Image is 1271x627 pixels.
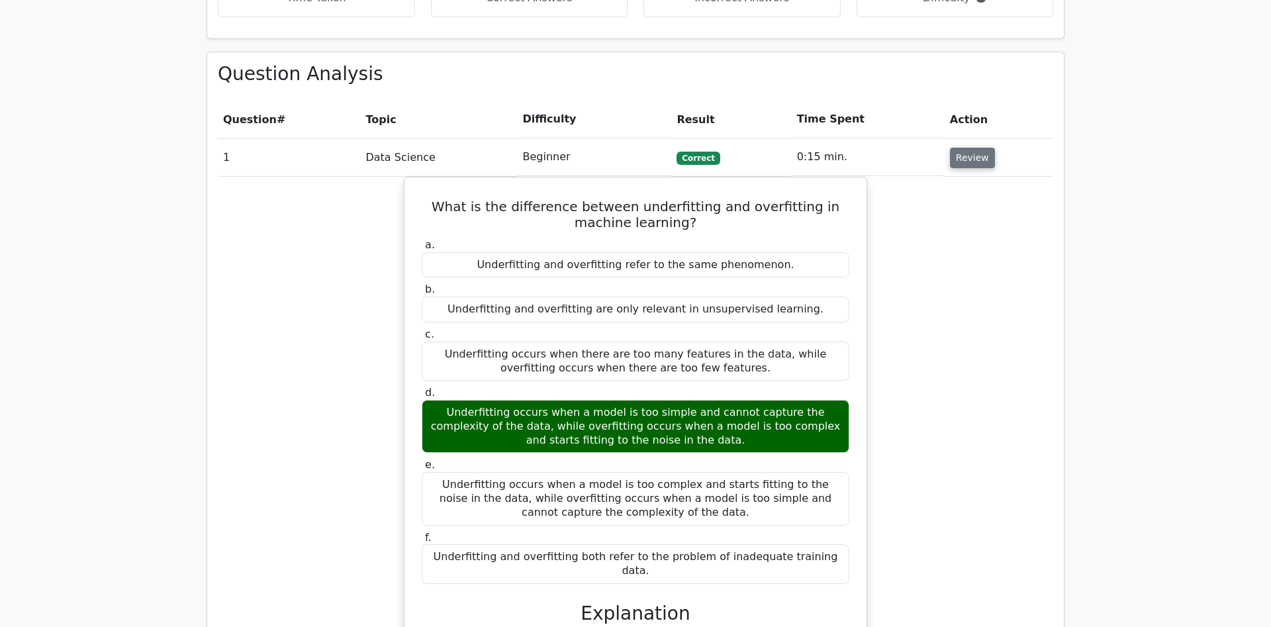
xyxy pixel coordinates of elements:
span: Correct [677,152,720,165]
h5: What is the difference between underfitting and overfitting in machine learning? [420,199,851,230]
span: c. [425,328,434,340]
span: a. [425,238,435,251]
th: # [218,101,360,138]
span: e. [425,458,435,471]
th: Result [671,101,791,138]
button: Review [950,148,995,168]
th: Difficulty [517,101,671,138]
span: Question [223,113,277,126]
h3: Explanation [430,603,841,625]
span: b. [425,283,435,295]
div: Underfitting occurs when there are too many features in the data, while overfitting occurs when t... [422,342,849,381]
span: d. [425,386,435,399]
span: f. [425,531,432,544]
td: 1 [218,138,360,176]
td: Beginner [517,138,671,176]
div: Underfitting and overfitting both refer to the problem of inadequate training data. [422,544,849,584]
th: Topic [360,101,517,138]
th: Time Spent [792,101,945,138]
td: Data Science [360,138,517,176]
div: Underfitting occurs when a model is too simple and cannot capture the complexity of the data, whi... [422,400,849,453]
div: Underfitting occurs when a model is too complex and starts fitting to the noise in the data, whil... [422,472,849,525]
div: Underfitting and overfitting are only relevant in unsupervised learning. [422,297,849,322]
div: Underfitting and overfitting refer to the same phenomenon. [422,252,849,278]
td: 0:15 min. [792,138,945,176]
h3: Question Analysis [218,63,1053,85]
th: Action [945,101,1053,138]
